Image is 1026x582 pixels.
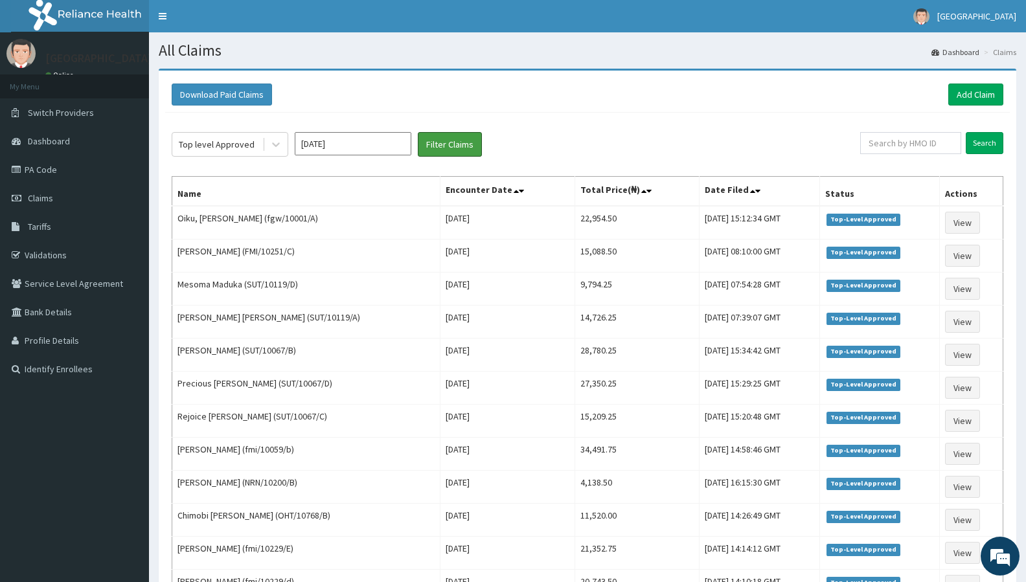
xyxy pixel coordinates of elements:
[948,84,1003,106] a: Add Claim
[575,504,699,537] td: 11,520.00
[418,132,482,157] button: Filter Claims
[826,313,901,324] span: Top-Level Approved
[440,206,575,240] td: [DATE]
[700,273,820,306] td: [DATE] 07:54:28 GMT
[826,247,901,258] span: Top-Level Approved
[945,245,980,267] a: View
[700,177,820,207] th: Date Filed
[826,280,901,291] span: Top-Level Approved
[172,537,440,570] td: [PERSON_NAME] (fmi/10229/E)
[860,132,961,154] input: Search by HMO ID
[45,52,152,64] p: [GEOGRAPHIC_DATA]
[575,177,699,207] th: Total Price(₦)
[945,443,980,465] a: View
[700,471,820,504] td: [DATE] 16:15:30 GMT
[945,311,980,333] a: View
[440,339,575,372] td: [DATE]
[700,537,820,570] td: [DATE] 14:14:12 GMT
[172,339,440,372] td: [PERSON_NAME] (SUT/10067/B)
[700,206,820,240] td: [DATE] 15:12:34 GMT
[575,471,699,504] td: 4,138.50
[172,504,440,537] td: Chimobi [PERSON_NAME] (OHT/10768/B)
[945,212,980,234] a: View
[575,206,699,240] td: 22,954.50
[172,240,440,273] td: [PERSON_NAME] (FMI/10251/C)
[700,438,820,471] td: [DATE] 14:58:46 GMT
[159,42,1016,59] h1: All Claims
[826,511,901,522] span: Top-Level Approved
[700,306,820,339] td: [DATE] 07:39:07 GMT
[172,405,440,438] td: Rejoice [PERSON_NAME] (SUT/10067/C)
[575,537,699,570] td: 21,352.75
[440,177,575,207] th: Encounter Date
[575,372,699,405] td: 27,350.25
[945,542,980,564] a: View
[440,306,575,339] td: [DATE]
[575,438,699,471] td: 34,491.75
[931,47,979,58] a: Dashboard
[575,339,699,372] td: 28,780.25
[826,412,901,423] span: Top-Level Approved
[440,471,575,504] td: [DATE]
[937,10,1016,22] span: [GEOGRAPHIC_DATA]
[945,377,980,399] a: View
[945,509,980,531] a: View
[440,273,575,306] td: [DATE]
[826,214,901,225] span: Top-Level Approved
[700,240,820,273] td: [DATE] 08:10:00 GMT
[172,206,440,240] td: Oiku, [PERSON_NAME] (fgw/10001/A)
[28,221,51,232] span: Tariffs
[700,405,820,438] td: [DATE] 15:20:48 GMT
[945,410,980,432] a: View
[28,192,53,204] span: Claims
[179,138,255,151] div: Top level Approved
[172,84,272,106] button: Download Paid Claims
[28,107,94,118] span: Switch Providers
[440,240,575,273] td: [DATE]
[440,537,575,570] td: [DATE]
[981,47,1016,58] li: Claims
[945,476,980,498] a: View
[440,372,575,405] td: [DATE]
[700,339,820,372] td: [DATE] 15:34:42 GMT
[939,177,1003,207] th: Actions
[172,438,440,471] td: [PERSON_NAME] (fmi/10059/b)
[819,177,939,207] th: Status
[826,379,901,390] span: Top-Level Approved
[440,504,575,537] td: [DATE]
[575,405,699,438] td: 15,209.25
[28,135,70,147] span: Dashboard
[172,471,440,504] td: [PERSON_NAME] (NRN/10200/B)
[440,405,575,438] td: [DATE]
[700,372,820,405] td: [DATE] 15:29:25 GMT
[172,372,440,405] td: Precious [PERSON_NAME] (SUT/10067/D)
[440,438,575,471] td: [DATE]
[826,445,901,456] span: Top-Level Approved
[945,344,980,366] a: View
[172,306,440,339] td: [PERSON_NAME] [PERSON_NAME] (SUT/10119/A)
[826,478,901,489] span: Top-Level Approved
[172,273,440,306] td: Mesoma Maduka (SUT/10119/D)
[945,278,980,300] a: View
[6,39,36,68] img: User Image
[575,240,699,273] td: 15,088.50
[913,8,929,25] img: User Image
[575,273,699,306] td: 9,794.25
[45,71,76,80] a: Online
[966,132,1003,154] input: Search
[826,544,901,555] span: Top-Level Approved
[826,346,901,357] span: Top-Level Approved
[295,132,411,155] input: Select Month and Year
[700,504,820,537] td: [DATE] 14:26:49 GMT
[172,177,440,207] th: Name
[575,306,699,339] td: 14,726.25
